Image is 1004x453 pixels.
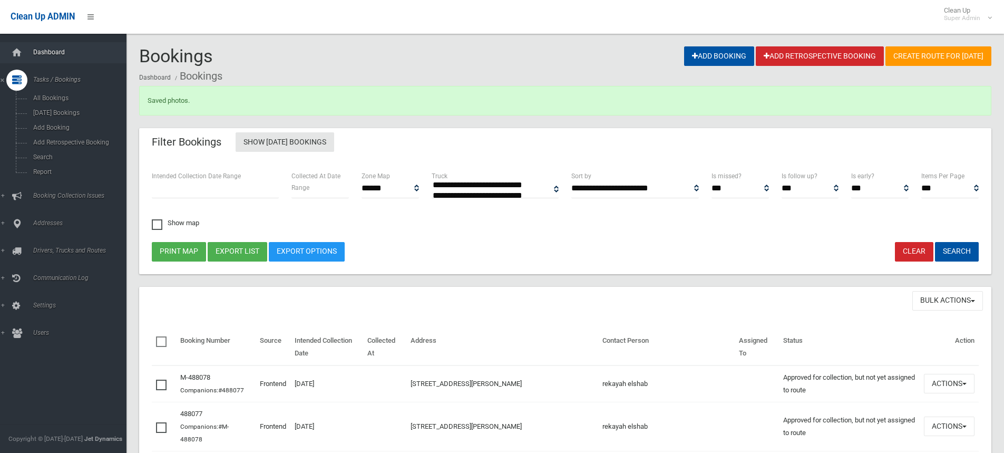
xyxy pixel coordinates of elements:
button: Bulk Actions [912,291,983,311]
th: Intended Collection Date [290,329,363,365]
span: Dashboard [30,49,134,56]
a: 488077 [180,410,202,418]
td: [DATE] [290,402,363,451]
span: Booking Collection Issues [30,192,134,199]
small: Companions: [180,423,229,443]
a: Dashboard [139,74,171,81]
small: Companions: [180,387,246,394]
a: #M-488078 [180,423,229,443]
th: Action [920,329,979,365]
span: Search [30,153,125,161]
a: Add Retrospective Booking [756,46,884,66]
th: Source [256,329,290,365]
span: Copyright © [DATE]-[DATE] [8,435,83,442]
th: Booking Number [176,329,256,365]
td: rekayah elshab [598,365,735,402]
a: Add Booking [684,46,754,66]
span: All Bookings [30,94,125,102]
a: #488077 [218,387,244,394]
th: Status [779,329,920,365]
a: Create route for [DATE] [885,46,991,66]
span: Drivers, Trucks and Routes [30,247,134,254]
td: rekayah elshab [598,402,735,451]
span: Bookings [139,45,213,66]
span: Report [30,168,125,176]
span: Settings [30,302,134,309]
span: Add Booking [30,124,125,131]
span: Communication Log [30,274,134,282]
div: Saved photos. [139,86,991,115]
span: Users [30,329,134,336]
a: Show [DATE] Bookings [236,132,334,152]
td: Frontend [256,402,290,451]
a: M-488078 [180,373,210,381]
th: Contact Person [598,329,735,365]
button: Actions [924,417,974,436]
td: Approved for collection, but not yet assigned to route [779,365,920,402]
a: [STREET_ADDRESS][PERSON_NAME] [411,380,522,388]
li: Bookings [172,66,222,86]
span: Show map [152,219,199,226]
strong: Jet Dynamics [84,435,122,442]
header: Filter Bookings [139,132,234,152]
small: Super Admin [944,14,980,22]
a: Export Options [269,242,345,262]
th: Collected At [363,329,406,365]
td: Frontend [256,365,290,402]
button: Actions [924,374,974,393]
span: [DATE] Bookings [30,109,125,117]
span: Addresses [30,219,134,227]
a: [STREET_ADDRESS][PERSON_NAME] [411,422,522,430]
button: Search [935,242,979,262]
label: Truck [432,170,447,182]
button: Export list [208,242,267,262]
button: Print map [152,242,206,262]
td: Approved for collection, but not yet assigned to route [779,402,920,451]
th: Assigned To [735,329,779,365]
span: Tasks / Bookings [30,76,134,83]
span: Clean Up ADMIN [11,12,75,22]
td: [DATE] [290,365,363,402]
span: Clean Up [939,6,991,22]
span: Add Retrospective Booking [30,139,125,146]
th: Address [406,329,599,365]
a: Clear [895,242,933,262]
